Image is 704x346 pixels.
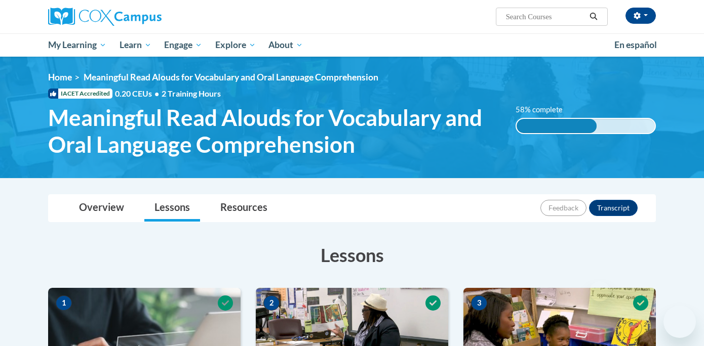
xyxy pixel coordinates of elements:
[162,89,221,98] span: 2 Training Hours
[589,200,638,216] button: Transcript
[158,33,209,57] a: Engage
[48,104,500,158] span: Meaningful Read Alouds for Vocabulary and Oral Language Comprehension
[115,88,162,99] span: 0.20 CEUs
[210,195,278,222] a: Resources
[48,8,162,26] img: Cox Campus
[590,281,610,301] iframe: Close message
[608,34,663,56] a: En español
[262,33,310,57] a: About
[48,242,656,268] h3: Lessons
[471,295,487,311] span: 3
[48,72,72,82] a: Home
[209,33,262,57] a: Explore
[154,89,159,98] span: •
[263,295,280,311] span: 2
[48,8,241,26] a: Cox Campus
[164,39,202,51] span: Engage
[215,39,256,51] span: Explore
[120,39,151,51] span: Learn
[268,39,303,51] span: About
[42,33,113,57] a: My Learning
[625,8,656,24] button: Account Settings
[663,306,696,338] iframe: Button to launch messaging window
[586,11,601,23] button: Search
[505,11,586,23] input: Search Courses
[84,72,378,82] span: Meaningful Read Alouds for Vocabulary and Oral Language Comprehension
[33,33,671,57] div: Main menu
[113,33,158,57] a: Learn
[614,39,657,50] span: En español
[517,119,597,133] div: 58% complete
[69,195,134,222] a: Overview
[56,295,72,311] span: 1
[48,89,112,99] span: IACET Accredited
[144,195,200,222] a: Lessons
[540,200,586,216] button: Feedback
[48,39,106,51] span: My Learning
[516,104,574,115] label: 58% complete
